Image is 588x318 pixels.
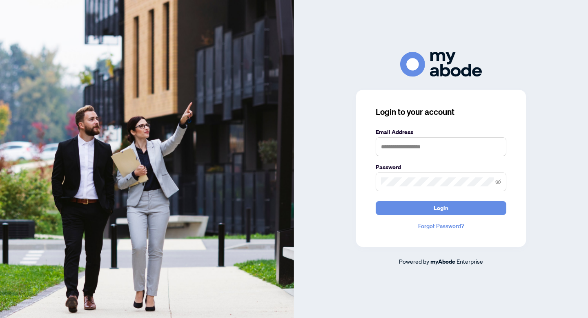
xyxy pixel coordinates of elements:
[430,257,455,266] a: myAbode
[400,52,482,77] img: ma-logo
[376,163,506,172] label: Password
[434,202,448,215] span: Login
[495,179,501,185] span: eye-invisible
[376,128,506,137] label: Email Address
[457,258,483,265] span: Enterprise
[376,106,506,118] h3: Login to your account
[376,222,506,231] a: Forgot Password?
[376,201,506,215] button: Login
[399,258,429,265] span: Powered by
